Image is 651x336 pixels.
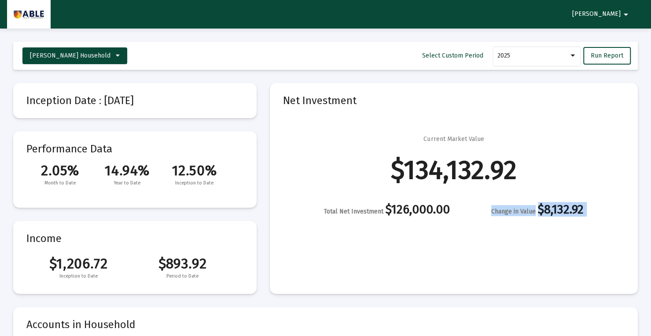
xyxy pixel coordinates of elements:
[161,162,228,179] span: 12.50%
[497,52,510,59] span: 2025
[130,272,234,281] span: Period to Date
[491,208,536,215] span: Change in Value
[324,208,383,215] span: Total Net Investment
[391,166,517,174] div: $134,132.92
[26,145,243,188] mat-card-title: Performance Data
[26,96,243,105] mat-card-title: Inception Date : [DATE]
[562,5,642,23] button: [PERSON_NAME]
[26,162,94,179] span: 2.05%
[591,52,623,59] span: Run Report
[26,255,130,272] span: $1,206.72
[130,255,234,272] span: $893.92
[94,179,161,188] span: Year to Date
[30,52,110,59] span: [PERSON_NAME] Household
[26,179,94,188] span: Month to Date
[423,135,484,144] div: Current Market Value
[491,205,584,216] div: $8,132.92
[572,11,621,18] span: [PERSON_NAME]
[26,320,625,329] mat-card-title: Accounts in Household
[14,6,44,23] img: Dashboard
[283,96,625,105] mat-card-title: Net Investment
[26,272,130,281] span: Inception to Date
[621,6,631,23] mat-icon: arrow_drop_down
[161,179,228,188] span: Inception to Date
[94,162,161,179] span: 14.94%
[324,205,450,216] div: $126,000.00
[26,234,243,243] mat-card-title: Income
[22,47,127,64] button: [PERSON_NAME] Household
[422,52,483,59] span: Select Custom Period
[583,47,631,65] button: Run Report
